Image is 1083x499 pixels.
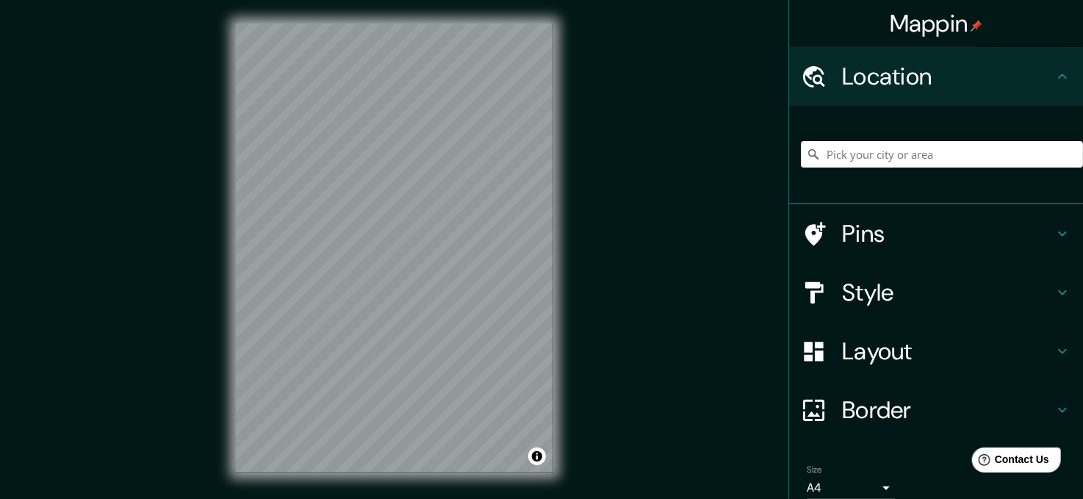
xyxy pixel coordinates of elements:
h4: Layout [842,337,1054,366]
iframe: Help widget launcher [952,442,1067,483]
canvas: Map [236,24,553,473]
input: Pick your city or area [801,141,1083,168]
h4: Border [842,395,1054,425]
h4: Location [842,62,1054,91]
label: Size [807,464,822,476]
h4: Pins [842,219,1054,248]
div: Layout [789,322,1083,381]
h4: Style [842,278,1054,307]
div: Location [789,47,1083,106]
button: Toggle attribution [528,448,546,465]
div: Border [789,381,1083,439]
h4: Mappin [890,9,983,38]
div: Pins [789,204,1083,263]
img: pin-icon.png [971,20,982,32]
div: Style [789,263,1083,322]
